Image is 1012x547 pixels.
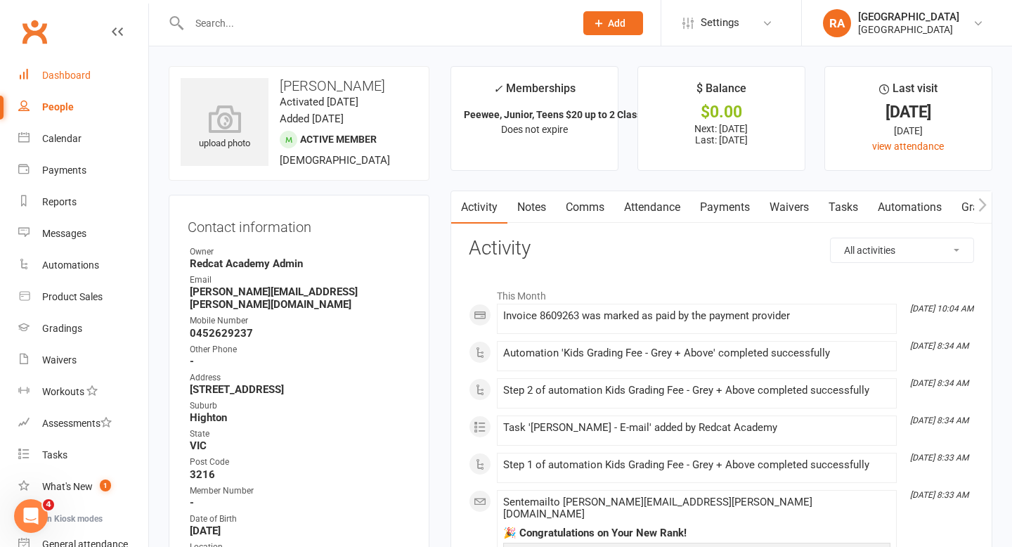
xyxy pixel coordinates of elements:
[18,91,148,123] a: People
[31,453,63,463] span: Home
[910,453,968,463] i: [DATE] 8:33 AM
[63,199,148,210] span: Was that helpful?
[701,7,739,39] span: Settings
[28,124,253,148] p: How can we help?
[280,96,358,108] time: Activated [DATE]
[868,191,952,224] a: Automations
[651,105,792,120] div: $0.00
[93,418,187,474] button: Messages
[819,191,868,224] a: Tasks
[503,496,812,520] span: Sent email to [PERSON_NAME][EMAIL_ADDRESS][PERSON_NAME][DOMAIN_NAME]
[100,480,111,491] span: 1
[503,422,890,434] div: Task '[PERSON_NAME] - E-mail' added by Redcat Academy
[185,13,565,33] input: Search...
[14,246,267,300] div: Ask a questionAI Agent and team can help
[42,133,82,144] div: Calendar
[838,105,979,120] div: [DATE]
[82,22,110,51] div: Profile image for Bec
[879,79,938,105] div: Last visit
[583,11,643,35] button: Add
[20,347,261,387] div: How do I convert non-attending contacts to members or prospects?
[493,82,502,96] i: ✓
[910,416,968,425] i: [DATE] 8:34 AM
[15,186,266,238] div: Profile image for TobyWas that helpful?[PERSON_NAME]•21h ago
[190,314,410,328] div: Mobile Number
[872,141,944,152] a: view attendance
[910,490,968,500] i: [DATE] 8:33 AM
[503,310,890,322] div: Invoice 8609263 was marked as paid by the payment provider
[190,427,410,441] div: State
[42,70,91,81] div: Dashboard
[14,165,267,239] div: Recent messageProfile image for TobyWas that helpful?[PERSON_NAME]•21h ago
[280,112,344,125] time: Added [DATE]
[696,79,746,105] div: $ Balance
[42,259,99,271] div: Automations
[42,165,86,176] div: Payments
[858,11,959,23] div: [GEOGRAPHIC_DATA]
[18,471,148,503] a: What's New1
[29,352,235,382] div: How do I convert non-attending contacts to members or prospects?
[42,418,112,429] div: Assessments
[190,285,410,311] strong: [PERSON_NAME][EMAIL_ADDRESS][PERSON_NAME][DOMAIN_NAME]
[838,123,979,139] div: [DATE]
[190,383,410,396] strong: [STREET_ADDRESS]
[469,281,974,304] li: This Month
[55,22,83,51] div: Profile image for Jia
[18,60,148,91] a: Dashboard
[910,304,973,314] i: [DATE] 10:04 AM
[190,355,410,368] strong: -
[42,354,77,366] div: Waivers
[20,387,261,413] div: Set up a new member waiver
[910,341,968,351] i: [DATE] 8:34 AM
[42,291,103,302] div: Product Sales
[501,124,568,135] span: Does not expire
[451,191,507,224] a: Activity
[190,468,410,481] strong: 3216
[493,79,576,105] div: Memberships
[651,123,792,146] p: Next: [DATE] Last: [DATE]
[608,18,625,29] span: Add
[190,411,410,424] strong: Highton
[18,313,148,345] a: Gradings
[18,281,148,313] a: Product Sales
[29,198,57,226] img: Profile image for Toby
[242,22,267,48] div: Close
[760,191,819,224] a: Waivers
[614,191,690,224] a: Attendance
[117,453,165,463] span: Messages
[690,191,760,224] a: Payments
[188,418,281,474] button: Help
[503,385,890,397] div: Step 2 of automation Kids Grading Fee - Grey + Above completed successfully
[42,323,82,334] div: Gradings
[190,513,410,526] div: Date of Birth
[43,499,54,510] span: 4
[190,484,410,498] div: Member Number
[190,343,410,356] div: Other Phone
[181,105,268,151] div: upload photo
[910,378,968,388] i: [DATE] 8:34 AM
[190,399,410,413] div: Suburb
[28,100,253,124] p: Hi Redcat 👋
[181,78,417,94] h3: [PERSON_NAME]
[42,196,77,207] div: Reports
[469,238,974,259] h3: Activity
[18,345,148,376] a: Waivers
[29,393,235,408] div: Set up a new member waiver
[42,101,74,112] div: People
[190,257,410,270] strong: Redcat Academy Admin
[223,453,245,463] span: Help
[503,459,890,471] div: Step 1 of automation Kids Grading Fee - Grey + Above completed successfully
[18,439,148,471] a: Tasks
[503,527,890,539] div: 🎉 Congratulations on Your New Rank!
[18,250,148,281] a: Automations
[190,371,410,385] div: Address
[147,212,193,227] div: • 21h ago
[18,218,148,250] a: Messages
[17,14,52,49] a: Clubworx
[29,273,235,288] div: AI Agent and team can help
[823,9,851,37] div: RA
[29,177,252,192] div: Recent message
[18,186,148,218] a: Reports
[18,408,148,439] a: Assessments
[190,245,410,259] div: Owner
